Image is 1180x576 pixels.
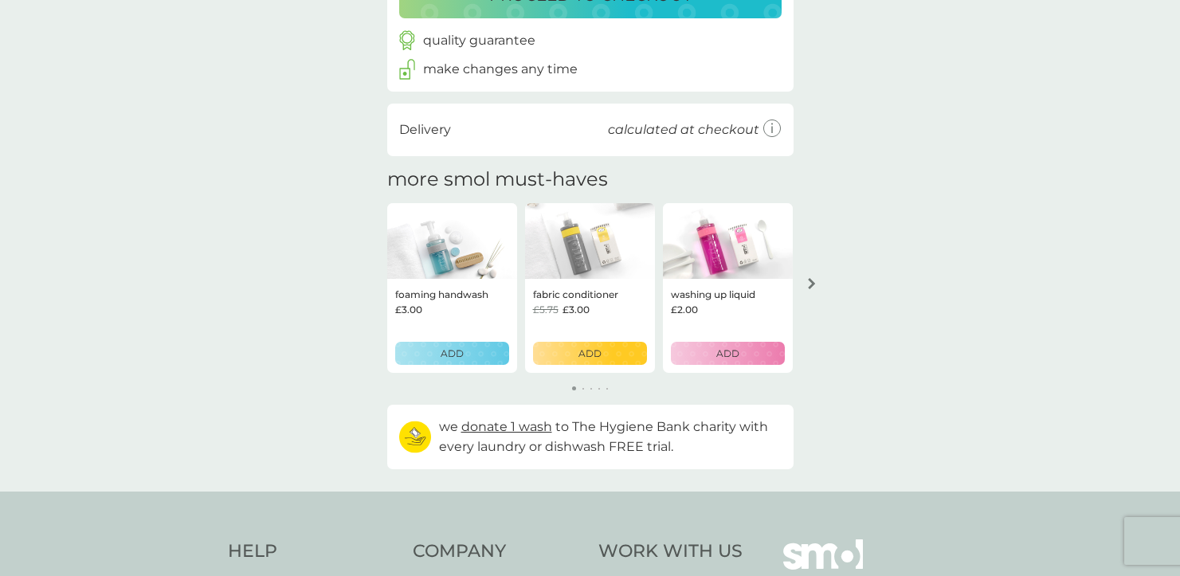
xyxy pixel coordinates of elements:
p: washing up liquid [671,287,755,302]
button: ADD [533,342,647,365]
p: ADD [578,346,602,361]
span: £3.00 [563,302,590,317]
button: ADD [671,342,785,365]
p: foaming handwash [395,287,488,302]
h4: Company [413,539,582,564]
p: ADD [716,346,739,361]
span: £2.00 [671,302,698,317]
p: make changes any time [423,59,578,80]
p: fabric conditioner [533,287,618,302]
p: quality guarantee [423,30,535,51]
button: ADD [395,342,509,365]
h2: more smol must-haves [387,168,608,191]
h4: Work With Us [598,539,743,564]
p: we to The Hygiene Bank charity with every laundry or dishwash FREE trial. [439,417,782,457]
p: ADD [441,346,464,361]
p: calculated at checkout [608,120,759,140]
p: Delivery [399,120,451,140]
h4: Help [228,539,398,564]
span: donate 1 wash [461,419,552,434]
span: £5.75 [533,302,559,317]
span: £3.00 [395,302,422,317]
